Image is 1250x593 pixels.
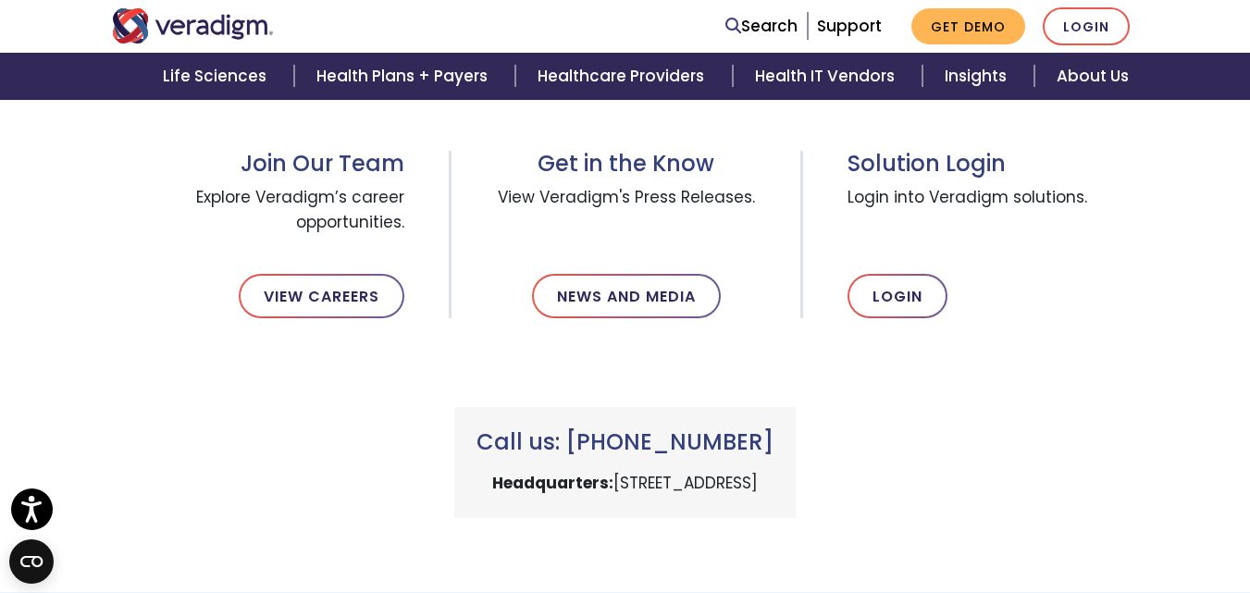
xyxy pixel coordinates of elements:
[882,500,1228,571] iframe: Drift Chat Widget
[848,274,947,318] a: Login
[112,151,405,178] h3: Join Our Team
[733,53,922,100] a: Health IT Vendors
[476,429,774,456] h3: Call us: [PHONE_NUMBER]
[532,274,721,318] a: News and Media
[817,15,882,37] a: Support
[848,151,1138,178] h3: Solution Login
[294,53,515,100] a: Health Plans + Payers
[492,472,613,494] strong: Headquarters:
[112,8,274,43] img: Veradigm logo
[112,178,405,244] span: Explore Veradigm’s career opportunities.
[1034,53,1151,100] a: About Us
[476,471,774,496] p: [STREET_ADDRESS]
[496,178,756,244] span: View Veradigm's Press Releases.
[9,539,54,584] button: Open CMP widget
[1043,7,1130,45] a: Login
[141,53,294,100] a: Life Sciences
[515,53,732,100] a: Healthcare Providers
[725,14,798,39] a: Search
[911,8,1025,44] a: Get Demo
[239,274,404,318] a: View Careers
[496,151,756,178] h3: Get in the Know
[848,178,1138,244] span: Login into Veradigm solutions.
[922,53,1034,100] a: Insights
